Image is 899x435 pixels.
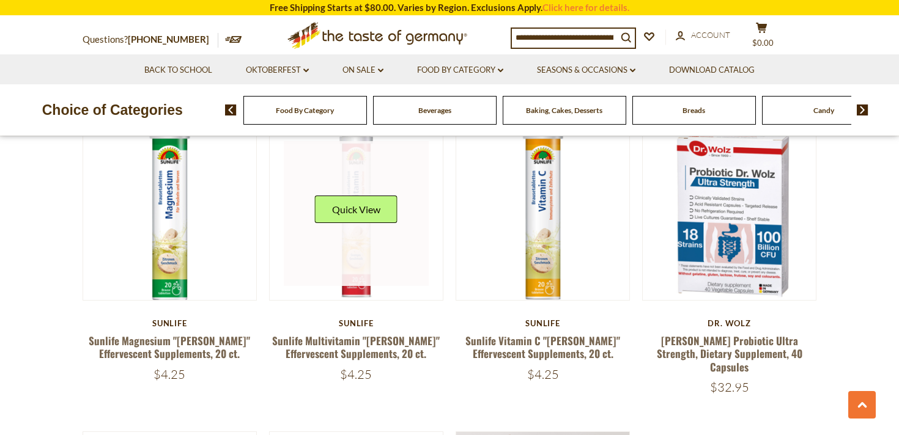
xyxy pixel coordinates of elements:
a: Candy [813,106,834,115]
a: Seasons & Occasions [537,64,635,77]
div: Sunlife [456,318,630,328]
span: Account [691,30,730,40]
a: Sunlife Magnesium "[PERSON_NAME]" Effervescent Supplements, 20 ct. [89,333,250,361]
span: $32.95 [710,379,749,395]
button: $0.00 [743,22,780,53]
div: Sunlife [269,318,443,328]
a: Food By Category [276,106,334,115]
span: $4.25 [527,367,559,382]
a: Breads [683,106,705,115]
a: [PERSON_NAME] Probiotic Ultra Strength, Dietary Supplement, 40 Capsules [657,333,802,375]
a: Sunlife Multivitamin "[PERSON_NAME]" Effervescent Supplements, 20 ct. [272,333,440,361]
a: Oktoberfest [246,64,309,77]
img: previous arrow [225,104,237,115]
a: Sunlife Vitamin C "[PERSON_NAME]" Effervescent Supplements, 20 ct. [465,333,620,361]
span: $0.00 [752,38,774,48]
a: [PHONE_NUMBER] [128,34,209,45]
a: Click here for details. [542,2,629,13]
span: $4.25 [154,367,185,382]
a: Beverages [418,106,451,115]
img: Sunlife Vitamin C "Brause" Effervescent Supplements, 20 ct. [456,127,629,300]
a: Download Catalog [669,64,755,77]
span: $4.25 [340,367,372,382]
a: Account [676,29,730,42]
img: Sunlife Multivitamin "Brause" Effervescent Supplements, 20 ct. [270,127,443,300]
button: Quick View [315,196,398,223]
a: On Sale [342,64,383,77]
img: next arrow [857,104,868,115]
img: Sunlife Magnesium "Brause" Effervescent Supplements, 20 ct. [83,127,256,300]
a: Baking, Cakes, Desserts [526,106,602,115]
div: Dr. Wolz [642,318,816,328]
div: Sunlife [83,318,257,328]
p: Questions? [83,32,218,48]
a: Back to School [144,64,212,77]
a: Food By Category [417,64,503,77]
img: Dr. Wolz Probiotic Ultra Strength, Dietary Supplement, 40 Capsules [643,127,816,300]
